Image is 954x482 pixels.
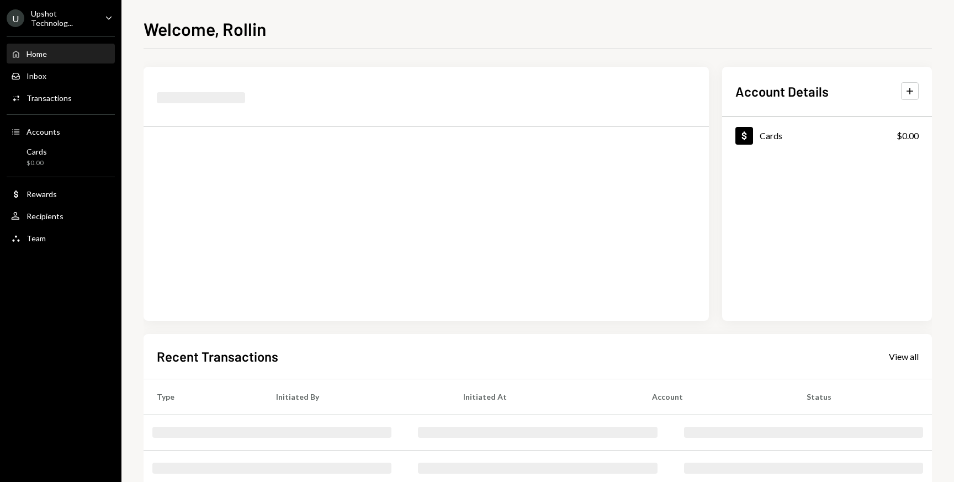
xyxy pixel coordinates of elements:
a: View all [889,350,919,362]
a: Cards$0.00 [722,117,932,154]
a: Home [7,44,115,63]
a: Transactions [7,88,115,108]
th: Account [639,379,793,414]
a: Team [7,228,115,248]
div: U [7,9,24,27]
div: Inbox [26,71,46,81]
a: Accounts [7,121,115,141]
div: Accounts [26,127,60,136]
th: Type [144,379,263,414]
div: $0.00 [897,129,919,142]
a: Recipients [7,206,115,226]
div: Team [26,234,46,243]
a: Rewards [7,184,115,204]
h2: Account Details [735,82,829,100]
th: Initiated At [450,379,639,414]
h2: Recent Transactions [157,347,278,366]
div: Transactions [26,93,72,103]
a: Inbox [7,66,115,86]
th: Initiated By [263,379,450,414]
div: Cards [760,130,782,141]
div: Upshot Technolog... [31,9,96,28]
div: Cards [26,147,47,156]
div: Home [26,49,47,59]
h1: Welcome, Rollin [144,18,266,40]
div: View all [889,351,919,362]
th: Status [793,379,932,414]
div: $0.00 [26,158,47,168]
a: Cards$0.00 [7,144,115,170]
div: Rewards [26,189,57,199]
div: Recipients [26,211,63,221]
